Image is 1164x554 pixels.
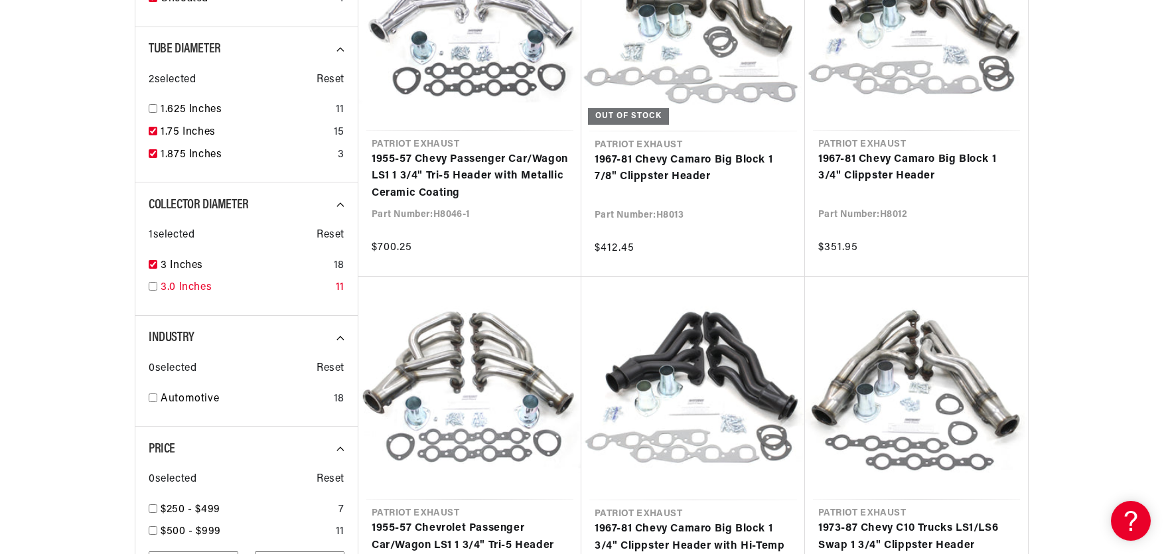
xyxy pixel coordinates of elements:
a: 1.875 Inches [161,147,332,164]
a: 1.75 Inches [161,124,328,141]
span: Price [149,443,175,456]
span: Reset [317,227,344,244]
div: 7 [338,502,344,519]
span: Collector Diameter [149,198,249,212]
span: 2 selected [149,72,196,89]
a: 1967-81 Chevy Camaro Big Block 1 7/8" Clippster Header [595,152,792,186]
a: 1.625 Inches [161,102,330,119]
span: Reset [317,72,344,89]
a: 1955-57 Chevy Passenger Car/Wagon LS1 1 3/4" Tri-5 Header with Metallic Ceramic Coating [372,151,568,202]
span: 0 selected [149,360,196,378]
a: 3 Inches [161,257,328,275]
a: 1967-81 Chevy Camaro Big Block 1 3/4" Clippster Header [818,151,1015,185]
div: 3 [338,147,344,164]
div: 15 [334,124,344,141]
a: 3.0 Inches [161,279,330,297]
div: 18 [334,257,344,275]
div: 11 [336,102,344,119]
div: 11 [336,279,344,297]
span: Reset [317,471,344,488]
a: Automotive [161,391,328,408]
a: 1973-87 Chevy C10 Trucks LS1/LS6 Swap 1 3/4" Clippster Header [818,520,1015,554]
span: Industry [149,331,194,344]
span: Reset [317,360,344,378]
div: 18 [334,391,344,408]
div: 11 [336,523,344,541]
a: 1955-57 Chevrolet Passenger Car/Wagon LS1 1 3/4" Tri-5 Header [372,520,568,554]
span: 1 selected [149,227,194,244]
span: $250 - $499 [161,504,220,515]
span: 0 selected [149,471,196,488]
span: $500 - $999 [161,526,221,537]
span: Tube Diameter [149,42,221,56]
